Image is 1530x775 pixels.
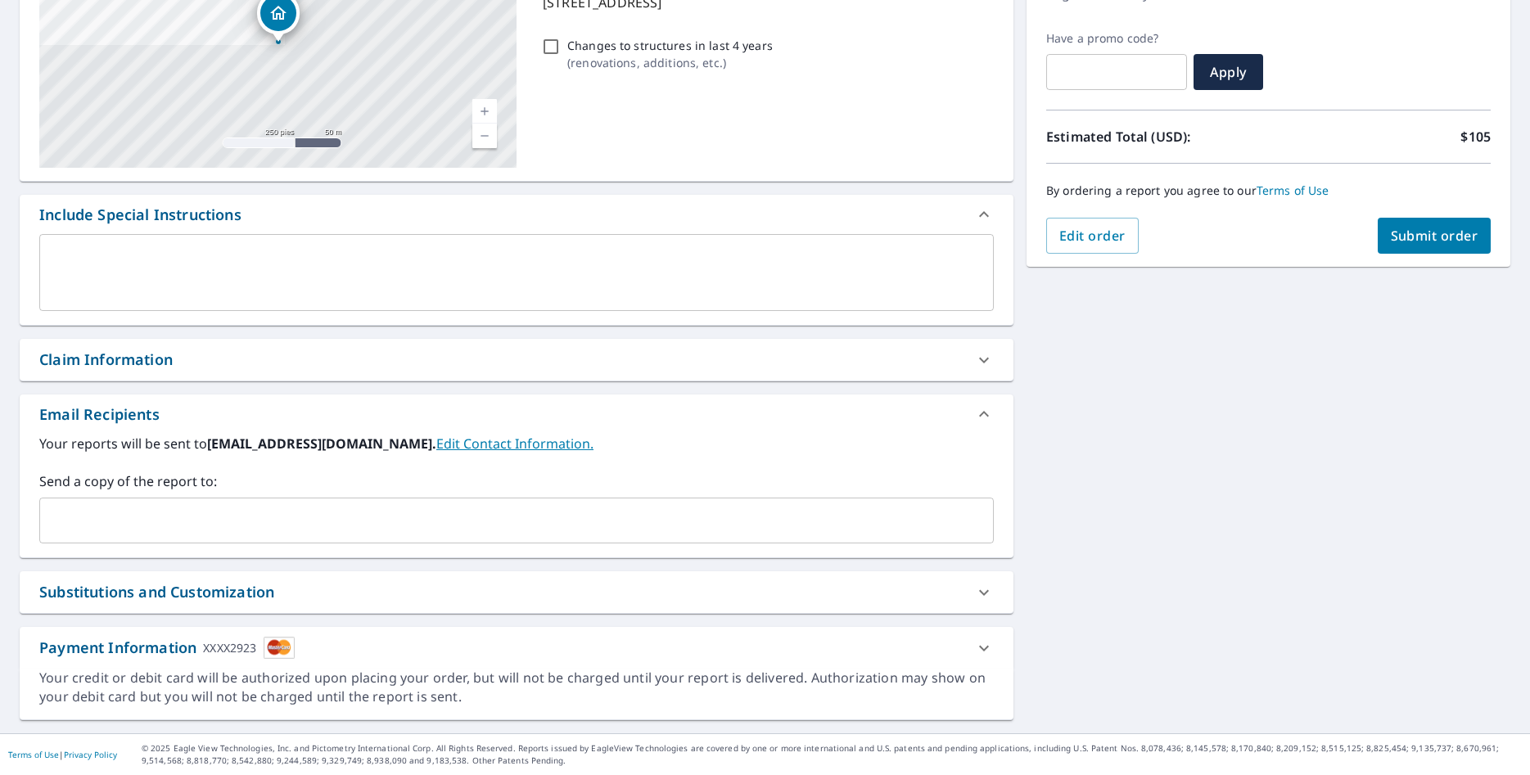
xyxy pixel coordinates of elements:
p: By ordering a report you agree to our [1046,183,1491,198]
span: Apply [1207,63,1250,81]
a: Terms of Use [1257,182,1329,198]
span: Submit order [1391,227,1478,245]
button: Apply [1194,54,1263,90]
p: | [8,750,117,759]
p: Estimated Total (USD): [1046,127,1269,146]
div: Substitutions and Customization [39,581,274,603]
div: XXXX2923 [203,637,256,659]
label: Have a promo code? [1046,31,1187,46]
p: $105 [1460,127,1491,146]
div: Your credit or debit card will be authorized upon placing your order, but will not be charged unt... [39,669,994,706]
p: Changes to structures in last 4 years [567,37,773,54]
label: Your reports will be sent to [39,434,994,453]
span: Edit order [1059,227,1126,245]
div: Claim Information [20,339,1013,381]
div: Payment Information [39,637,295,659]
div: Include Special Instructions [20,195,1013,234]
a: Privacy Policy [64,749,117,760]
b: [EMAIL_ADDRESS][DOMAIN_NAME]. [207,435,436,453]
div: Substitutions and Customization [20,571,1013,613]
p: ( renovations, additions, etc. ) [567,54,773,71]
label: Send a copy of the report to: [39,471,994,491]
div: Email Recipients [39,403,160,426]
button: Submit order [1378,218,1492,254]
a: Terms of Use [8,749,59,760]
p: © 2025 Eagle View Technologies, Inc. and Pictometry International Corp. All Rights Reserved. Repo... [142,742,1522,767]
div: Payment InformationXXXX2923cardImage [20,627,1013,669]
a: EditContactInfo [436,435,593,453]
div: Claim Information [39,349,173,371]
a: Nivel actual 17, ampliar [472,99,497,124]
img: cardImage [264,637,295,659]
a: Nivel actual 17, alejar [472,124,497,148]
button: Edit order [1046,218,1139,254]
div: Include Special Instructions [39,204,241,226]
div: Email Recipients [20,394,1013,434]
